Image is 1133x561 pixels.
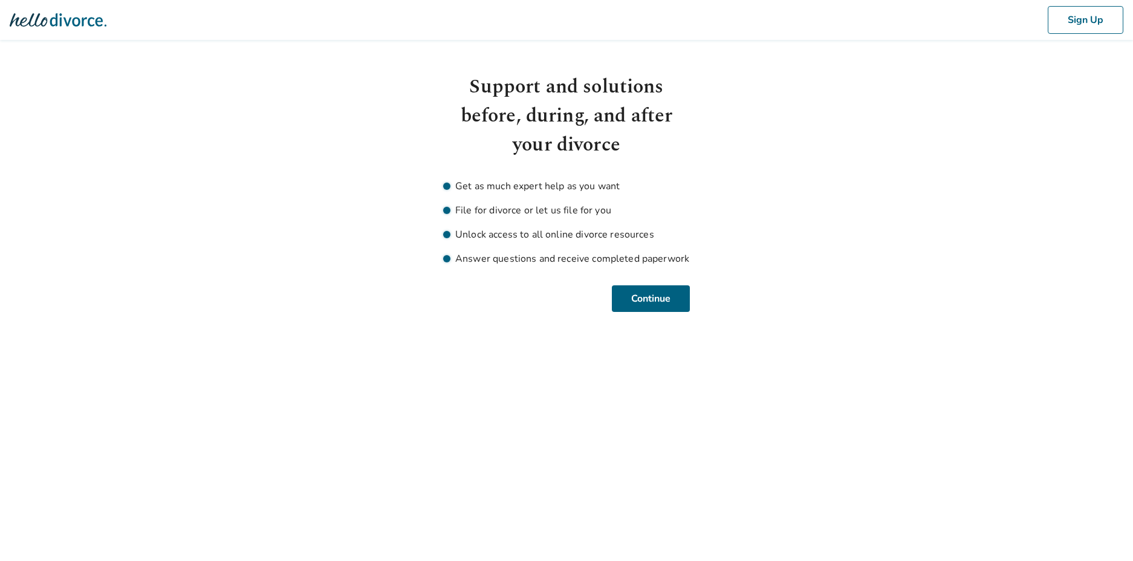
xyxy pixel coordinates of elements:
h1: Support and solutions before, during, and after your divorce [443,73,690,160]
li: Get as much expert help as you want [443,179,690,193]
li: Answer questions and receive completed paperwork [443,251,690,266]
button: Continue [612,285,690,312]
img: Hello Divorce Logo [10,8,106,32]
button: Sign Up [1048,6,1123,34]
li: File for divorce or let us file for you [443,203,690,218]
li: Unlock access to all online divorce resources [443,227,690,242]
